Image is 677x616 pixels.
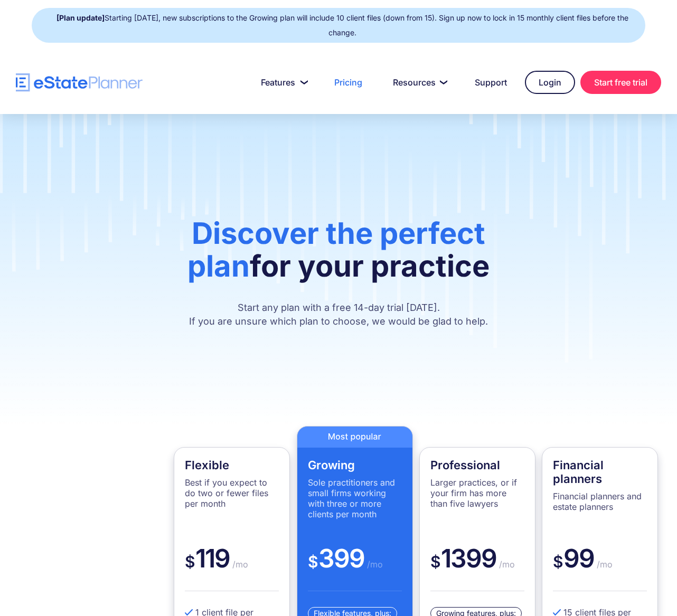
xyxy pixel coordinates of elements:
[553,543,647,591] div: 99
[580,71,661,94] a: Start free trial
[430,543,524,591] div: 1399
[248,72,316,93] a: Features
[187,215,485,284] span: Discover the perfect plan
[553,552,563,571] span: $
[553,458,647,486] h4: Financial planners
[57,13,105,22] strong: [Plan update]
[322,72,375,93] a: Pricing
[430,552,441,571] span: $
[308,552,318,571] span: $
[185,458,279,472] h4: Flexible
[430,477,524,509] p: Larger practices, or if your firm has more than five lawyers
[430,458,524,472] h4: Professional
[308,458,402,472] h4: Growing
[553,491,647,512] p: Financial planners and estate planners
[42,11,642,40] div: Starting [DATE], new subscriptions to the Growing plan will include 10 client files (down from 15...
[525,71,575,94] a: Login
[496,559,515,570] span: /mo
[308,543,402,591] div: 399
[230,559,248,570] span: /mo
[364,559,383,570] span: /mo
[185,552,195,571] span: $
[151,301,525,328] p: Start any plan with a free 14-day trial [DATE]. If you are unsure which plan to choose, we would ...
[594,559,613,570] span: /mo
[462,72,520,93] a: Support
[185,477,279,509] p: Best if you expect to do two or fewer files per month
[308,477,402,519] p: Sole practitioners and small firms working with three or more clients per month
[185,543,279,591] div: 119
[380,72,457,93] a: Resources
[151,217,525,293] h1: for your practice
